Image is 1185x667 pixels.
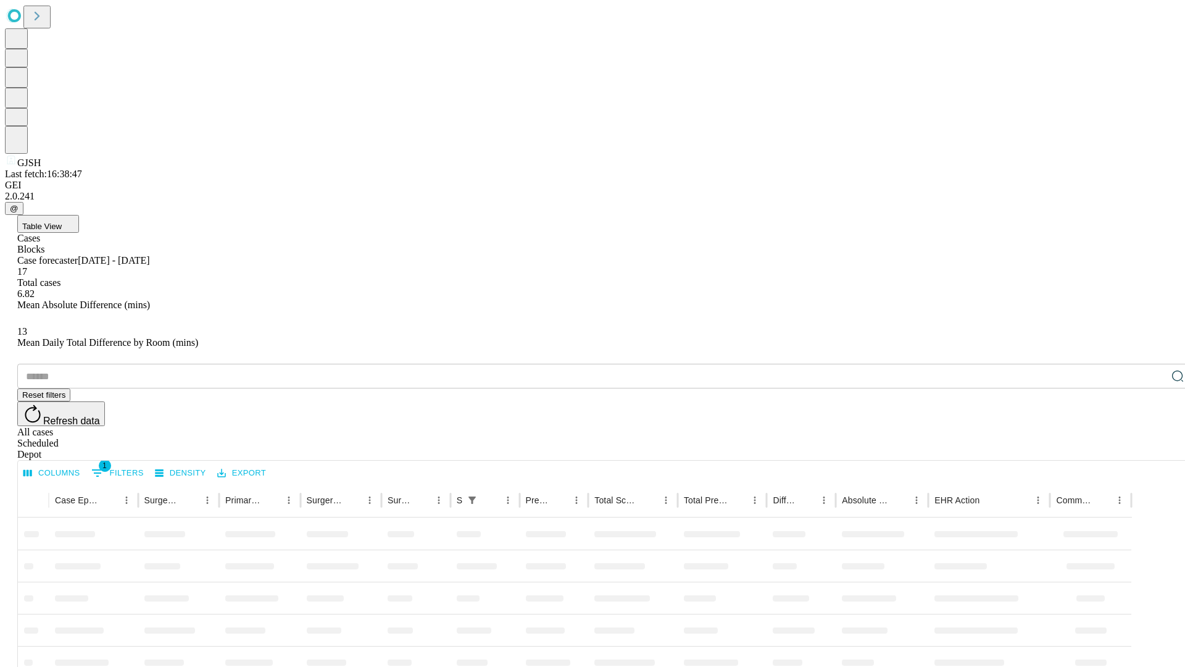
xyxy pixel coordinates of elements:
button: Sort [981,492,998,509]
button: Sort [263,492,280,509]
span: @ [10,204,19,213]
span: Table View [22,222,62,231]
button: Menu [657,492,675,509]
button: Menu [815,492,833,509]
span: 13 [17,326,27,337]
button: @ [5,202,23,215]
button: Sort [798,492,815,509]
button: Menu [908,492,925,509]
button: Sort [640,492,657,509]
button: Menu [430,492,447,509]
button: Menu [361,492,378,509]
span: Reset filters [22,390,65,400]
button: Sort [891,492,908,509]
button: Density [152,464,209,483]
div: Total Predicted Duration [684,495,728,505]
div: Comments [1056,495,1092,505]
div: Difference [773,495,797,505]
span: 17 [17,266,27,277]
div: Scheduled In Room Duration [457,495,462,505]
button: Table View [17,215,79,233]
button: Show filters [464,492,481,509]
button: Sort [181,492,199,509]
span: GJSH [17,157,41,168]
button: Select columns [20,464,83,483]
div: Predicted In Room Duration [526,495,550,505]
div: Surgery Name [307,495,343,505]
button: Reset filters [17,388,70,401]
button: Sort [101,492,118,509]
div: Surgeon Name [144,495,180,505]
div: EHR Action [934,495,979,505]
span: Case forecaster [17,255,78,266]
button: Menu [1029,492,1047,509]
button: Refresh data [17,401,105,426]
div: 1 active filter [464,492,481,509]
div: Total Scheduled Duration [594,495,639,505]
span: 1 [99,459,111,472]
button: Sort [482,492,499,509]
button: Sort [413,492,430,509]
span: Mean Absolute Difference (mins) [17,300,150,310]
div: GEI [5,180,1180,191]
button: Menu [118,492,135,509]
button: Menu [199,492,216,509]
button: Show filters [88,463,147,483]
button: Export [214,464,269,483]
button: Sort [729,492,746,509]
div: Primary Service [225,495,261,505]
button: Menu [499,492,517,509]
button: Sort [1094,492,1111,509]
span: Mean Daily Total Difference by Room (mins) [17,337,198,348]
div: 2.0.241 [5,191,1180,202]
button: Menu [746,492,763,509]
span: [DATE] - [DATE] [78,255,149,266]
span: Total cases [17,277,60,288]
div: Absolute Difference [842,495,889,505]
div: Surgery Date [388,495,412,505]
button: Menu [1111,492,1128,509]
span: 6.82 [17,288,35,299]
span: Last fetch: 16:38:47 [5,169,82,179]
button: Sort [344,492,361,509]
span: Refresh data [43,416,100,426]
button: Sort [551,492,568,509]
button: Menu [280,492,297,509]
button: Menu [568,492,585,509]
div: Case Epic Id [55,495,99,505]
